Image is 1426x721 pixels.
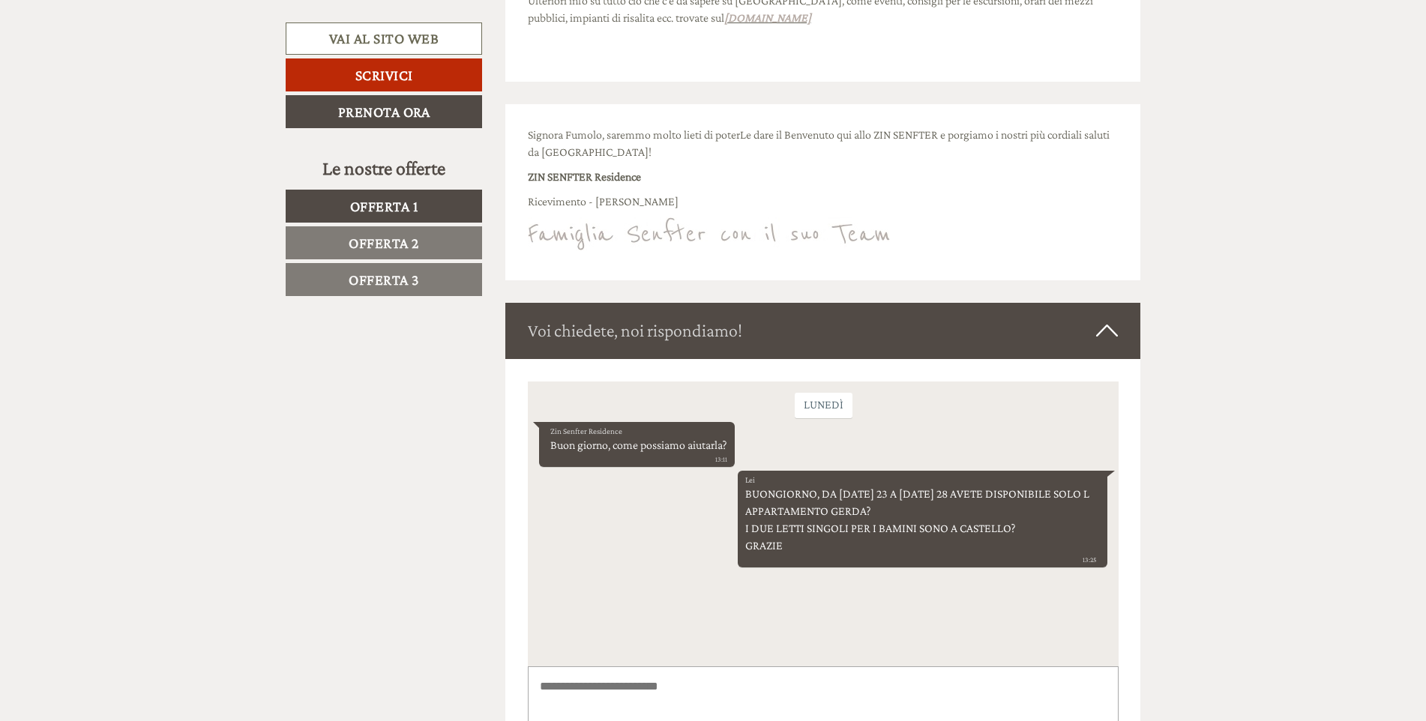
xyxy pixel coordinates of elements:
div: Zin Senfter Residence [22,43,199,55]
strong: ZIN SENFTER Residence [528,170,641,183]
img: image [528,217,890,250]
span: Offerta 1 [350,198,418,214]
span: Offerta 2 [349,235,419,251]
a: [DOMAIN_NAME] [724,11,811,24]
p: Signora Fumolo, saremmo molto lieti di poterLe dare il Benvenuto qui allo ZIN SENFTER e porgiamo ... [528,127,1119,161]
a: Prenota ora [286,95,482,128]
span: Offerta 3 [349,271,419,288]
div: BUONGIORNO, DA [DATE] 23 A [DATE] 28 AVETE DISPONIBILE SOLO L APPARTAMENTO GERDA? I DUE LETTI SIN... [210,89,580,186]
div: Buon giorno, come possiamo aiutarla? [11,40,207,86]
div: Le nostre offerte [286,154,482,182]
div: lunedì [267,11,325,37]
div: Voi chiedete, noi rispondiamo! [505,303,1141,358]
small: 13:11 [22,73,199,83]
p: Ricevimento - [PERSON_NAME] [528,193,1119,211]
a: Scrivici [286,58,482,91]
div: Lei [217,92,568,104]
small: 13:25 [217,173,568,184]
a: Vai al sito web [286,22,482,55]
button: Invia [508,388,592,421]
